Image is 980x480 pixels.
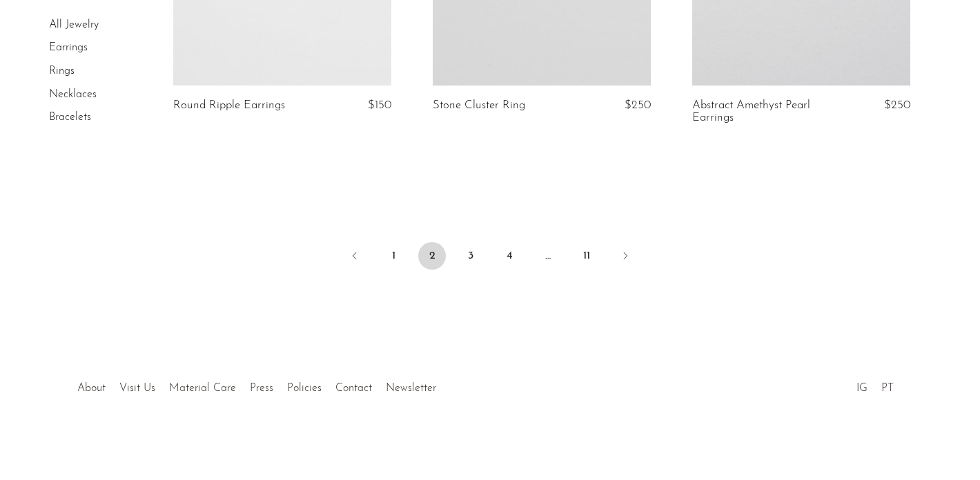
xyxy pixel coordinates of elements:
[119,383,155,394] a: Visit Us
[49,19,99,30] a: All Jewelry
[250,383,273,394] a: Press
[173,99,285,112] a: Round Ripple Earrings
[496,242,523,270] a: 4
[49,43,88,54] a: Earrings
[368,99,391,111] span: $150
[611,242,639,272] a: Next
[169,383,236,394] a: Material Care
[77,383,106,394] a: About
[341,242,369,272] a: Previous
[49,112,91,123] a: Bracelets
[418,242,446,270] span: 2
[49,89,97,100] a: Necklaces
[49,66,75,77] a: Rings
[287,383,322,394] a: Policies
[856,383,868,394] a: IG
[457,242,484,270] a: 3
[70,372,443,398] ul: Quick links
[534,242,562,270] span: …
[433,99,525,112] a: Stone Cluster Ring
[380,242,407,270] a: 1
[625,99,651,111] span: $250
[884,99,910,111] span: $250
[881,383,894,394] a: PT
[850,372,901,398] ul: Social Medias
[692,99,836,125] a: Abstract Amethyst Pearl Earrings
[335,383,372,394] a: Contact
[573,242,600,270] a: 11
